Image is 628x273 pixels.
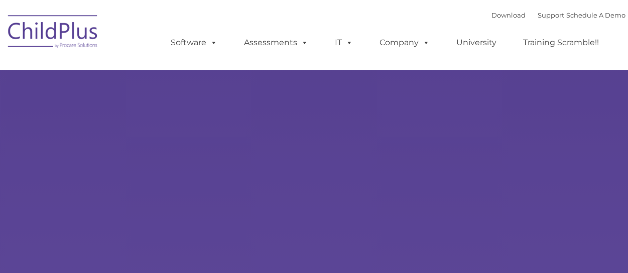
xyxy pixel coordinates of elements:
[491,11,526,19] a: Download
[446,33,507,53] a: University
[538,11,564,19] a: Support
[566,11,625,19] a: Schedule A Demo
[3,8,103,58] img: ChildPlus by Procare Solutions
[369,33,440,53] a: Company
[161,33,227,53] a: Software
[234,33,318,53] a: Assessments
[491,11,625,19] font: |
[513,33,609,53] a: Training Scramble!!
[325,33,363,53] a: IT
